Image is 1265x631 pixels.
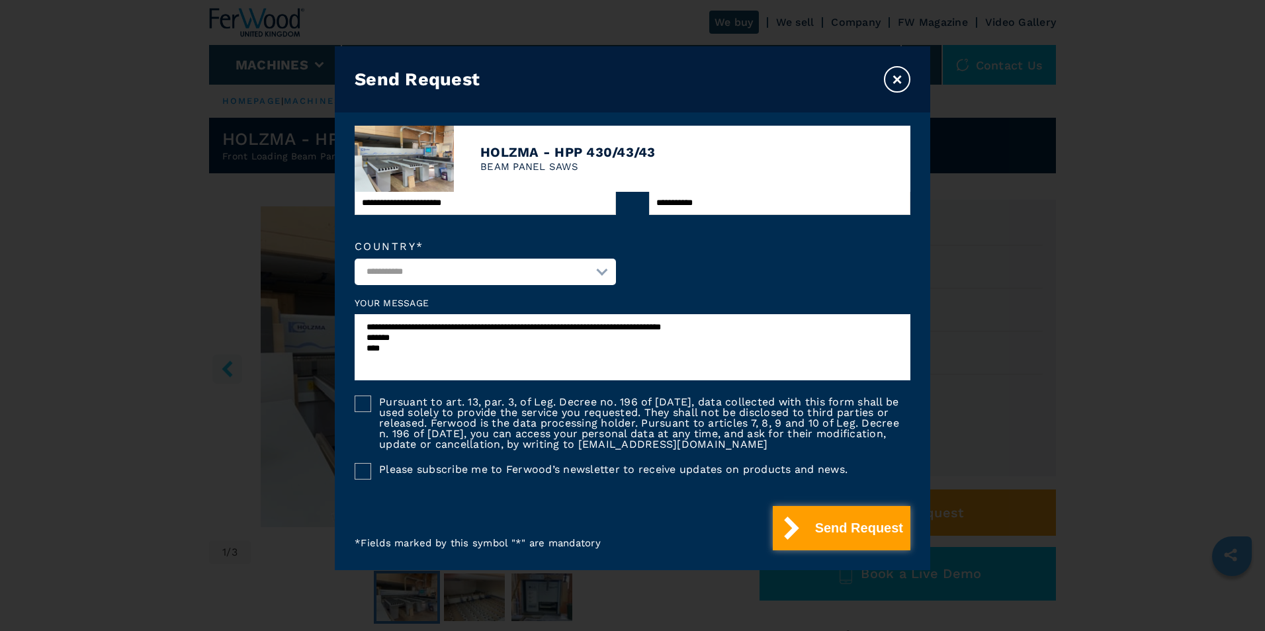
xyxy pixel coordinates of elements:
[355,241,616,252] label: Country
[480,144,656,160] h4: HOLZMA - HPP 430/43/43
[355,191,616,215] input: Email*
[773,506,910,550] button: Send Request
[480,160,656,174] p: BEAM PANEL SAWS
[371,463,848,475] label: Please subscribe me to Ferwood’s newsletter to receive updates on products and news.
[355,126,454,192] img: image
[649,191,910,215] input: Phone*
[355,298,910,308] label: Your message
[355,536,601,550] p: * Fields marked by this symbol "*" are mandatory
[355,69,480,90] h3: Send Request
[884,66,910,93] button: ×
[371,396,910,450] label: Pursuant to art. 13, par. 3, of Leg. Decree no. 196 of [DATE], data collected with this form shal...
